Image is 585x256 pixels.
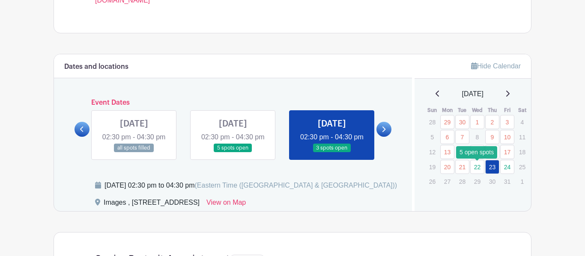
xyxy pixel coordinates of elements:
a: 6 [440,130,454,144]
p: 28 [425,115,439,129]
p: 28 [455,175,469,188]
a: 13 [440,145,454,159]
p: 29 [470,175,484,188]
th: Wed [470,106,485,115]
p: 26 [425,175,439,188]
p: 4 [515,115,529,129]
a: 2 [485,115,499,129]
p: 8 [470,130,484,144]
p: 19 [425,160,439,174]
div: [DATE] 02:30 pm to 04:30 pm [104,180,397,191]
p: 1 [515,175,529,188]
a: 23 [485,160,499,174]
th: Sun [425,106,440,115]
a: 20 [440,160,454,174]
p: 25 [515,160,529,174]
div: Images , [STREET_ADDRESS] [104,197,200,211]
div: 5 open spots [456,146,497,159]
span: (Eastern Time ([GEOGRAPHIC_DATA] & [GEOGRAPHIC_DATA])) [194,182,397,189]
p: 31 [500,175,514,188]
th: Sat [515,106,530,115]
a: 22 [470,160,484,174]
a: 9 [485,130,499,144]
th: Tue [455,106,470,115]
a: Hide Calendar [471,62,521,70]
th: Thu [485,106,500,115]
a: 29 [440,115,454,129]
a: 10 [500,130,514,144]
p: 30 [485,175,499,188]
a: 3 [500,115,514,129]
a: 30 [455,115,469,129]
h6: Event Dates [90,99,376,107]
a: 21 [455,160,469,174]
span: [DATE] [462,89,484,99]
a: 7 [455,130,469,144]
p: 12 [425,145,439,159]
a: View on Map [206,197,246,211]
p: 11 [515,130,529,144]
th: Fri [500,106,515,115]
p: 5 [425,130,439,144]
a: 24 [500,160,514,174]
p: 27 [440,175,454,188]
th: Mon [440,106,455,115]
p: 14 [455,145,469,159]
h6: Dates and locations [64,63,128,71]
a: 1 [470,115,484,129]
p: 18 [515,145,529,159]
